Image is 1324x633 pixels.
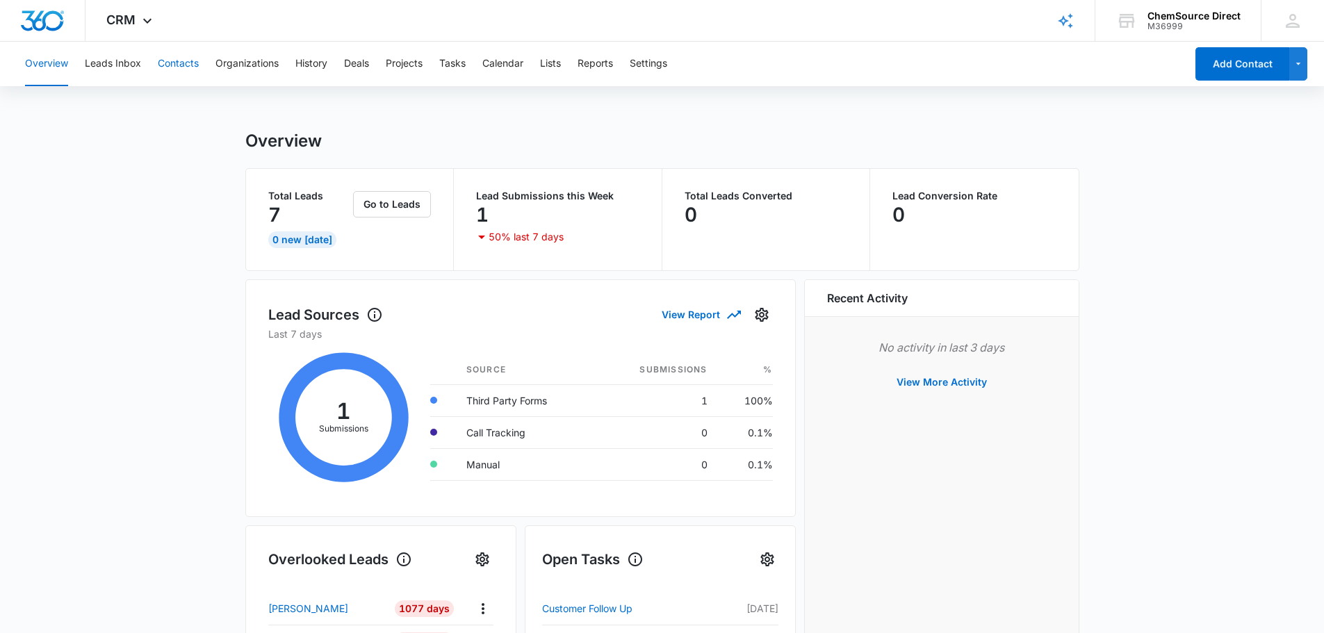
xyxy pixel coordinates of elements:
div: 1077 Days [395,600,454,617]
button: View More Activity [883,365,1001,399]
p: 50% last 7 days [489,232,564,242]
div: account name [1147,10,1241,22]
p: No activity in last 3 days [827,339,1056,356]
button: Lists [540,42,561,86]
p: [PERSON_NAME] [268,601,348,616]
p: Last 7 days [268,327,773,341]
p: Total Leads Converted [685,191,848,201]
th: Source [455,355,596,385]
button: Contacts [158,42,199,86]
td: Manual [455,448,596,480]
p: 0 [685,204,697,226]
h6: Recent Activity [827,290,908,306]
button: Projects [386,42,423,86]
button: Overview [25,42,68,86]
td: 0 [596,416,719,448]
th: % [719,355,773,385]
td: Call Tracking [455,416,596,448]
p: Lead Conversion Rate [892,191,1056,201]
td: 0.1% [719,448,773,480]
p: Lead Submissions this Week [476,191,639,201]
td: 100% [719,384,773,416]
button: Leads Inbox [85,42,141,86]
h1: Overview [245,131,322,151]
div: account id [1147,22,1241,31]
p: 0 [892,204,905,226]
button: Actions [472,598,493,619]
a: Customer Follow Up [542,600,704,617]
a: Go to Leads [353,198,431,210]
a: [PERSON_NAME] [268,601,385,616]
button: Settings [751,304,773,326]
td: Third Party Forms [455,384,596,416]
p: [DATE] [704,601,778,616]
h1: Open Tasks [542,549,644,570]
button: Deals [344,42,369,86]
button: History [295,42,327,86]
button: Reports [578,42,613,86]
button: Add Contact [1195,47,1289,81]
span: CRM [106,13,136,27]
button: Settings [630,42,667,86]
button: Go to Leads [353,191,431,217]
p: 7 [268,204,281,226]
button: Tasks [439,42,466,86]
button: View Report [662,302,739,327]
td: 0.1% [719,416,773,448]
button: Settings [756,548,778,570]
p: Total Leads [268,191,351,201]
td: 1 [596,384,719,416]
h1: Lead Sources [268,304,383,325]
h1: Overlooked Leads [268,549,412,570]
button: Organizations [215,42,279,86]
th: Submissions [596,355,719,385]
p: 1 [476,204,489,226]
button: Calendar [482,42,523,86]
td: 0 [596,448,719,480]
button: Settings [471,548,493,570]
div: 0 New [DATE] [268,231,336,248]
